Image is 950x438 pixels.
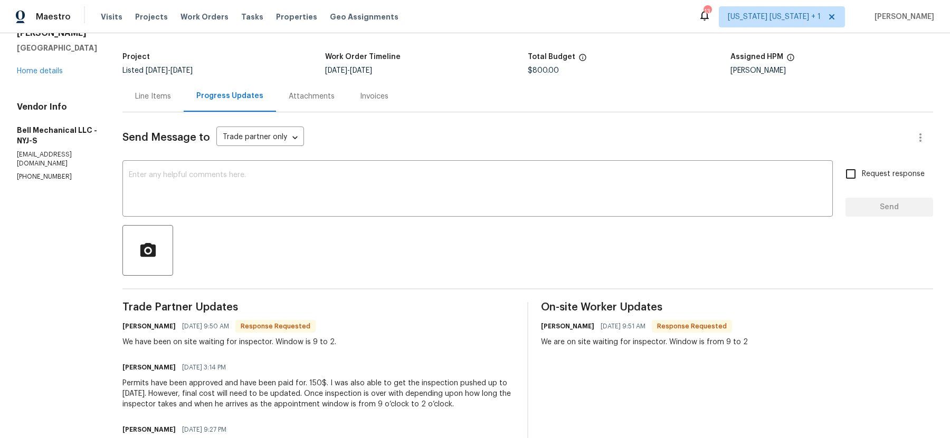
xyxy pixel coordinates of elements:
[122,53,150,61] h5: Project
[325,67,347,74] span: [DATE]
[17,150,97,168] p: [EMAIL_ADDRESS][DOMAIN_NAME]
[653,321,731,332] span: Response Requested
[122,67,193,74] span: Listed
[528,67,559,74] span: $800.00
[17,67,63,75] a: Home details
[870,12,934,22] span: [PERSON_NAME]
[122,337,336,347] div: We have been on site waiting for inspector. Window is 9 to 2.
[862,169,925,180] span: Request response
[17,43,97,53] h5: [GEOGRAPHIC_DATA]
[730,67,933,74] div: [PERSON_NAME]
[276,12,317,22] span: Properties
[601,321,645,332] span: [DATE] 9:51 AM
[182,424,226,435] span: [DATE] 9:27 PM
[146,67,168,74] span: [DATE]
[541,302,933,313] span: On-site Worker Updates
[541,337,748,347] div: We are on site waiting for inspector. Window is from 9 to 2
[135,91,171,102] div: Line Items
[196,91,263,101] div: Progress Updates
[350,67,372,74] span: [DATE]
[786,53,795,67] span: The hpm assigned to this work order.
[182,362,226,373] span: [DATE] 3:14 PM
[135,12,168,22] span: Projects
[122,132,210,143] span: Send Message to
[170,67,193,74] span: [DATE]
[728,12,821,22] span: [US_STATE] [US_STATE] + 1
[180,12,229,22] span: Work Orders
[122,378,515,410] div: Permits have been approved and have been paid for. 150$. I was also able to get the inspection pu...
[360,91,388,102] div: Invoices
[289,91,335,102] div: Attachments
[122,424,176,435] h6: [PERSON_NAME]
[704,6,711,17] div: 13
[730,53,783,61] h5: Assigned HPM
[541,321,594,332] h6: [PERSON_NAME]
[17,125,97,146] h5: Bell Mechanical LLC - NYJ-S
[122,302,515,313] span: Trade Partner Updates
[17,172,97,181] p: [PHONE_NUMBER]
[578,53,587,67] span: The total cost of line items that have been proposed by Opendoor. This sum includes line items th...
[236,321,315,332] span: Response Requested
[146,67,193,74] span: -
[122,362,176,373] h6: [PERSON_NAME]
[216,129,304,147] div: Trade partner only
[325,67,372,74] span: -
[325,53,401,61] h5: Work Order Timeline
[241,13,263,21] span: Tasks
[528,53,575,61] h5: Total Budget
[330,12,398,22] span: Geo Assignments
[17,102,97,112] h4: Vendor Info
[36,12,71,22] span: Maestro
[182,321,229,332] span: [DATE] 9:50 AM
[101,12,122,22] span: Visits
[122,321,176,332] h6: [PERSON_NAME]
